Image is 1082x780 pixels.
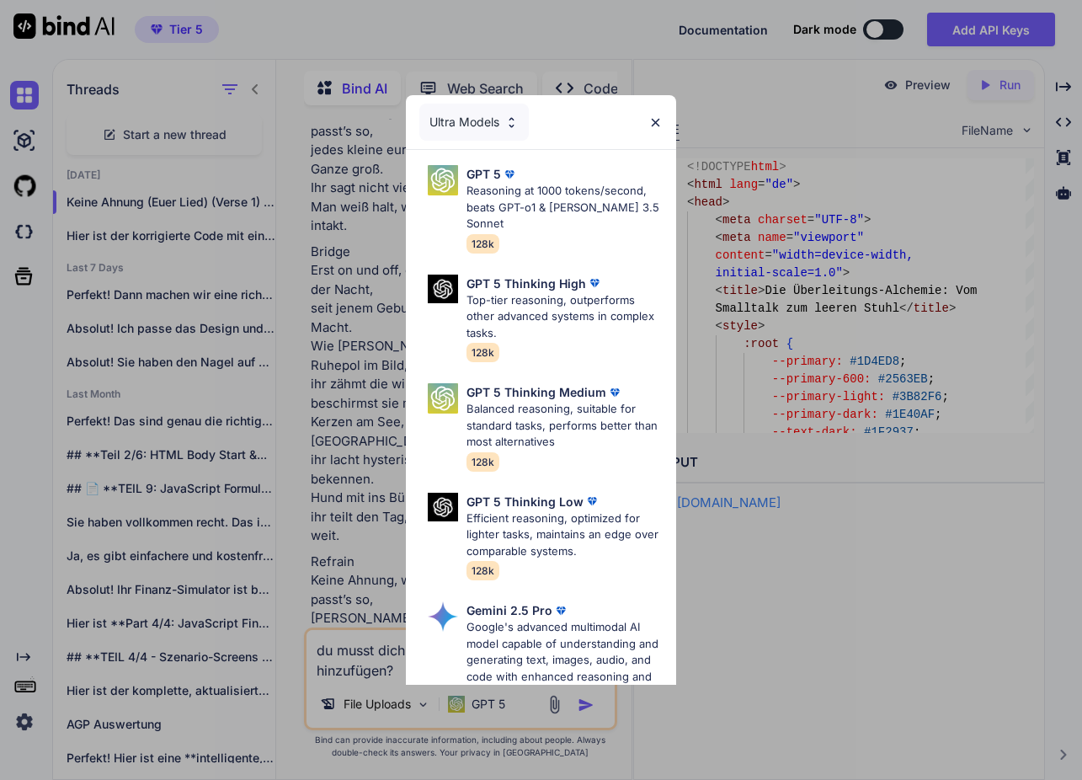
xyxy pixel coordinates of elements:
p: GPT 5 Thinking High [466,275,586,292]
img: Pick Models [428,383,458,414]
p: Reasoning at 1000 tokens/second, beats GPT-o1 & [PERSON_NAME] 3.5 Sonnet [466,183,663,232]
p: Efficient reasoning, optimized for lighter tasks, maintains an edge over comparable systems. [466,510,663,560]
p: GPT 5 Thinking Low [466,493,584,510]
p: Google's advanced multimodal AI model capable of understanding and generating text, images, audio... [466,619,663,702]
img: close [648,115,663,130]
div: Ultra Models [419,104,529,141]
img: Pick Models [504,115,519,130]
img: Pick Models [428,601,458,632]
span: 128k [466,561,499,580]
span: 128k [466,343,499,362]
img: premium [552,602,569,619]
img: premium [584,493,600,510]
img: Pick Models [428,493,458,522]
img: Pick Models [428,275,458,304]
p: Top-tier reasoning, outperforms other advanced systems in complex tasks. [466,292,663,342]
p: GPT 5 Thinking Medium [466,383,606,401]
img: Pick Models [428,165,458,195]
p: GPT 5 [466,165,501,183]
p: Gemini 2.5 Pro [466,601,552,619]
img: premium [586,275,603,291]
span: 128k [466,452,499,472]
img: premium [606,384,623,401]
p: Balanced reasoning, suitable for standard tasks, performs better than most alternatives [466,401,663,451]
img: premium [501,166,518,183]
span: 128k [466,234,499,254]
